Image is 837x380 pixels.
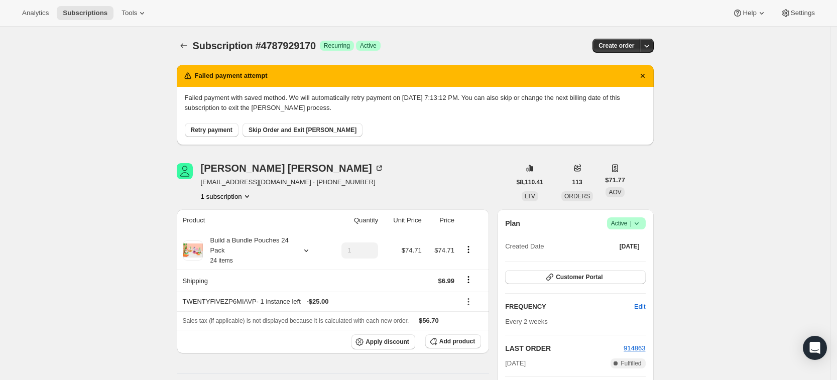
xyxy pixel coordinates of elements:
span: $56.70 [419,317,439,324]
span: [EMAIL_ADDRESS][DOMAIN_NAME] · [PHONE_NUMBER] [201,177,384,187]
span: Every 2 weeks [505,318,548,325]
button: 113 [566,175,588,189]
span: $74.71 [434,246,454,254]
span: Subscriptions [63,9,107,17]
span: Customer Portal [556,273,603,281]
button: [DATE] [614,239,646,254]
span: - $25.00 [306,297,328,307]
button: $8,110.41 [511,175,549,189]
div: [PERSON_NAME] [PERSON_NAME] [201,163,384,173]
th: Quantity [327,209,381,231]
span: Add product [439,337,475,345]
button: Subscriptions [57,6,113,20]
span: Active [611,218,642,228]
button: Product actions [201,191,252,201]
span: AOV [609,189,621,196]
span: Sales tax (if applicable) is not displayed because it is calculated with each new order. [183,317,409,324]
button: Add product [425,334,481,348]
a: 914863 [624,344,645,352]
p: Failed payment with saved method. We will automatically retry payment on [DATE] 7:13:12 PM. You c... [185,93,646,113]
th: Price [425,209,457,231]
button: Customer Portal [505,270,645,284]
button: Retry payment [185,123,238,137]
h2: Failed payment attempt [195,71,268,81]
h2: Plan [505,218,520,228]
span: Help [743,9,756,17]
th: Shipping [177,270,328,292]
button: Shipping actions [460,274,476,285]
span: Recurring [324,42,350,50]
span: Create order [599,42,634,50]
button: Dismiss notification [636,69,650,83]
h2: FREQUENCY [505,302,634,312]
span: Fulfilled [621,359,641,367]
button: Skip Order and Exit [PERSON_NAME] [243,123,363,137]
span: 113 [572,178,582,186]
span: Analytics [22,9,49,17]
span: Retry payment [191,126,232,134]
button: Tools [115,6,153,20]
span: Created Date [505,241,544,251]
span: Subscription #4787929170 [193,40,316,51]
button: Apply discount [351,334,415,349]
th: Product [177,209,328,231]
span: $8,110.41 [517,178,543,186]
span: | [630,219,631,227]
button: Edit [628,299,651,315]
button: Help [727,6,772,20]
span: $6.99 [438,277,454,285]
span: Tools [122,9,137,17]
div: TWENTYFIVEZP6MIAVP - 1 instance left [183,297,454,307]
span: LTV [525,193,535,200]
button: Product actions [460,244,476,255]
button: Settings [775,6,821,20]
button: Analytics [16,6,55,20]
span: Skip Order and Exit [PERSON_NAME] [249,126,356,134]
div: Build a Bundle Pouches 24 Pack [203,235,293,266]
small: 24 items [210,257,233,264]
span: Edit [634,302,645,312]
span: $74.71 [402,246,422,254]
span: ORDERS [564,193,590,200]
button: Create order [592,39,640,53]
span: Active [360,42,377,50]
button: Subscriptions [177,39,191,53]
button: 914863 [624,343,645,353]
th: Unit Price [381,209,424,231]
div: Open Intercom Messenger [803,336,827,360]
span: [DATE] [505,358,526,368]
span: [DATE] [620,242,640,250]
span: $71.77 [605,175,625,185]
span: Apply discount [366,338,409,346]
h2: LAST ORDER [505,343,624,353]
span: Barrett Studdard [177,163,193,179]
span: Settings [791,9,815,17]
